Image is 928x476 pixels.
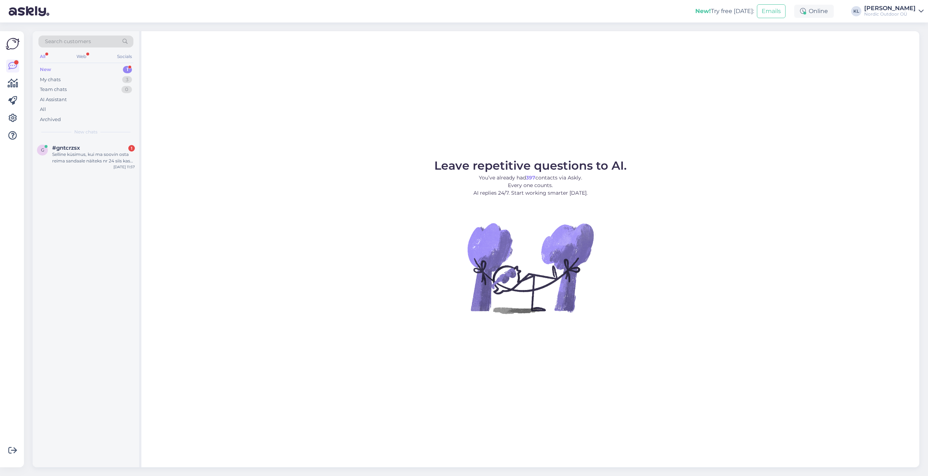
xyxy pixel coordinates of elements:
[757,4,786,18] button: Emails
[864,5,924,17] a: [PERSON_NAME]Nordic Outdoor OÜ
[52,151,135,164] div: Selline küsimus, kui ma soovin osta reima sandaale näiteks nr 24 siis kas need on ka nagu osadel ...
[851,6,861,16] div: KL
[74,129,98,135] span: New chats
[40,66,51,73] div: New
[40,116,61,123] div: Archived
[864,5,916,11] div: [PERSON_NAME]
[434,158,627,173] span: Leave repetitive questions to AI.
[40,86,67,93] div: Team chats
[122,76,132,83] div: 3
[695,8,711,15] b: New!
[113,164,135,170] div: [DATE] 11:57
[6,37,20,51] img: Askly Logo
[40,76,61,83] div: My chats
[41,147,44,153] span: g
[695,7,754,16] div: Try free [DATE]:
[526,174,535,181] b: 397
[123,66,132,73] div: 1
[75,52,88,61] div: Web
[434,174,627,197] p: You’ve already had contacts via Askly. Every one counts. AI replies 24/7. Start working smarter [...
[794,5,834,18] div: Online
[121,86,132,93] div: 0
[38,52,47,61] div: All
[40,96,67,103] div: AI Assistant
[864,11,916,17] div: Nordic Outdoor OÜ
[52,145,80,151] span: #gntcrzsx
[116,52,133,61] div: Socials
[465,203,596,333] img: No Chat active
[128,145,135,152] div: 1
[45,38,91,45] span: Search customers
[40,106,46,113] div: All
